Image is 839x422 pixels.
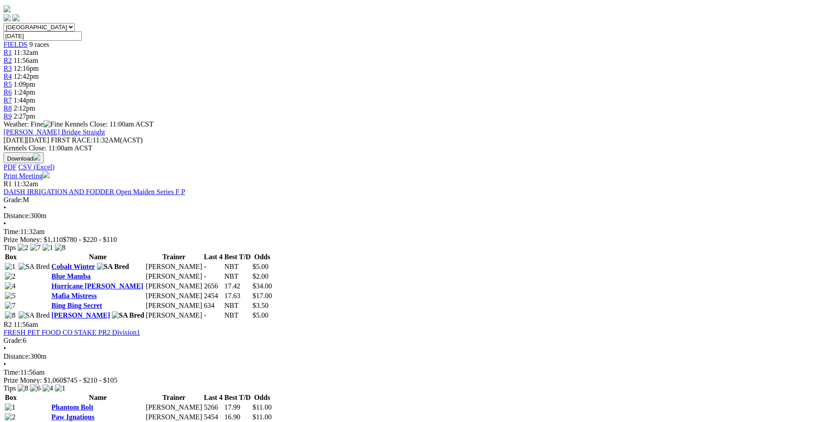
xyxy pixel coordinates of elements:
[55,384,65,392] img: 1
[4,57,12,64] a: R2
[63,376,118,384] span: $745 - $210 - $105
[30,384,41,392] img: 6
[224,311,251,320] td: NBT
[112,311,144,319] img: SA Bred
[4,172,50,180] a: Print Meeting
[51,263,95,270] a: Cobalt Winter
[5,282,15,290] img: 4
[224,393,251,402] th: Best T/D
[4,361,6,368] span: •
[33,153,40,161] img: download.svg
[4,337,23,344] span: Grade:
[55,244,65,252] img: 8
[4,73,12,80] a: R4
[14,321,38,328] span: 11:56am
[42,244,53,252] img: 1
[4,212,30,219] span: Distance:
[4,384,16,392] span: Tips
[4,163,16,171] a: PDF
[4,204,6,211] span: •
[5,311,15,319] img: 8
[146,272,203,281] td: [PERSON_NAME]
[29,41,49,48] span: 9 races
[18,244,28,252] img: 2
[4,96,12,104] span: R7
[4,376,835,384] div: Prize Money: $1,060
[51,403,93,411] a: Phantom Bolt
[5,394,17,401] span: Box
[4,41,27,48] a: FIELDS
[146,262,203,271] td: [PERSON_NAME]
[224,262,251,271] td: NBT
[4,81,12,88] a: R5
[4,236,835,244] div: Prize Money: $1,110
[4,196,23,203] span: Grade:
[51,136,143,144] span: 11:32AM(ACST)
[51,253,145,261] th: Name
[14,81,35,88] span: 1:09pm
[203,272,223,281] td: -
[5,253,17,261] span: Box
[51,282,143,290] a: Hurricane [PERSON_NAME]
[253,282,272,290] span: $34.00
[14,88,35,96] span: 1:24pm
[203,282,223,291] td: 2656
[14,96,35,104] span: 1:44pm
[18,384,28,392] img: 8
[253,311,268,319] span: $5.00
[5,302,15,310] img: 7
[253,272,268,280] span: $2.00
[4,368,20,376] span: Time:
[65,120,153,128] span: Kennels Close: 11:00am ACST
[4,337,835,345] div: 6
[146,403,203,412] td: [PERSON_NAME]
[253,403,272,411] span: $11.00
[4,136,27,144] span: [DATE]
[4,112,12,120] span: R9
[51,311,110,319] a: [PERSON_NAME]
[42,384,53,392] img: 4
[43,120,63,128] img: Fine
[146,393,203,402] th: Trainer
[203,413,223,422] td: 5454
[4,368,835,376] div: 11:56am
[203,311,223,320] td: -
[5,263,15,271] img: 1
[51,272,90,280] a: Blue Mamba
[30,244,41,252] img: 7
[203,262,223,271] td: -
[224,272,251,281] td: NBT
[224,282,251,291] td: 17.42
[19,263,50,271] img: SA Bred
[203,253,223,261] th: Last 4
[203,292,223,300] td: 2454
[5,292,15,300] img: 5
[14,104,35,112] span: 2:12pm
[4,196,835,204] div: M
[146,292,203,300] td: [PERSON_NAME]
[4,136,49,144] span: [DATE]
[146,413,203,422] td: [PERSON_NAME]
[253,413,272,421] span: $11.00
[4,120,65,128] span: Weather: Fine
[14,180,38,188] span: 11:32am
[5,413,15,421] img: 2
[14,57,38,64] span: 11:56am
[14,112,35,120] span: 2:27pm
[4,88,12,96] a: R6
[4,144,835,152] div: Kennels Close: 11:00am ACST
[146,301,203,310] td: [PERSON_NAME]
[4,353,30,360] span: Distance:
[51,292,96,299] a: Mafia Mistress
[4,65,12,72] a: R3
[4,180,12,188] span: R1
[63,236,117,243] span: $780 - $220 - $110
[14,73,39,80] span: 12:42pm
[4,104,12,112] span: R8
[4,220,6,227] span: •
[224,403,251,412] td: 17.99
